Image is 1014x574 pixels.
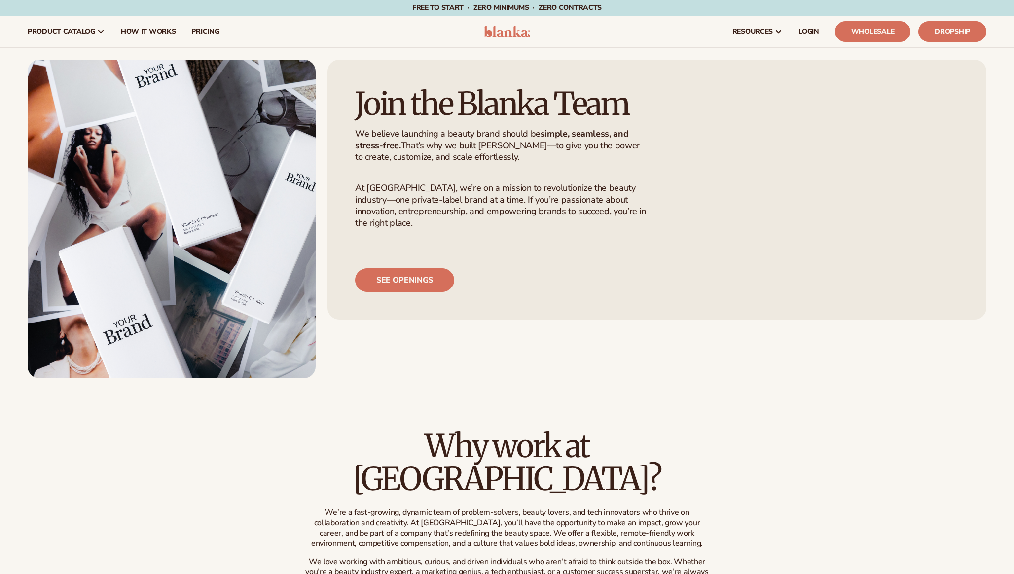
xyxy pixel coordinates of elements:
a: resources [724,16,791,47]
a: Dropship [918,21,986,42]
span: pricing [191,28,219,36]
h2: Why work at [GEOGRAPHIC_DATA]? [302,430,712,496]
h1: Join the Blanka Team [355,87,655,120]
a: See openings [355,268,454,292]
span: Free to start · ZERO minimums · ZERO contracts [412,3,602,12]
span: resources [732,28,773,36]
span: LOGIN [798,28,819,36]
a: pricing [183,16,227,47]
img: Frame_85_3fd1f452-9fa6-45cf-9026-3297b9155b91.png [28,60,316,378]
p: We believe launching a beauty brand should be That’s why we built [PERSON_NAME]—to give you the p... [355,128,649,163]
strong: simple, seamless, and stress-free. [355,128,628,151]
img: logo [484,26,531,37]
span: How It Works [121,28,176,36]
span: product catalog [28,28,95,36]
a: product catalog [20,16,113,47]
a: LOGIN [791,16,827,47]
a: How It Works [113,16,184,47]
p: We’re a fast-growing, dynamic team of problem-solvers, beauty lovers, and tech innovators who thr... [302,507,712,548]
a: Wholesale [835,21,910,42]
p: At [GEOGRAPHIC_DATA], we’re on a mission to revolutionize the beauty industry—one private-label b... [355,182,649,229]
